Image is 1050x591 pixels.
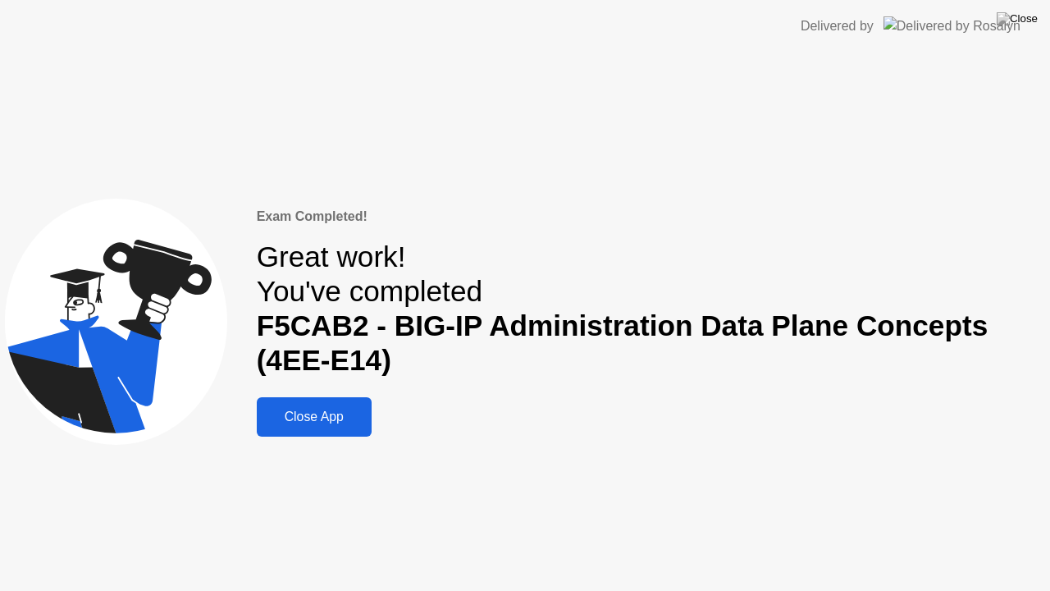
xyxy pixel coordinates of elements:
[801,16,874,36] div: Delivered by
[257,397,372,437] button: Close App
[257,240,1045,378] div: Great work! You've completed
[883,16,1020,35] img: Delivered by Rosalyn
[262,410,367,424] div: Close App
[257,207,1045,227] div: Exam Completed!
[997,12,1038,25] img: Close
[257,309,988,376] b: F5CAB2 - BIG-IP Administration Data Plane Concepts (4EE-E14)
